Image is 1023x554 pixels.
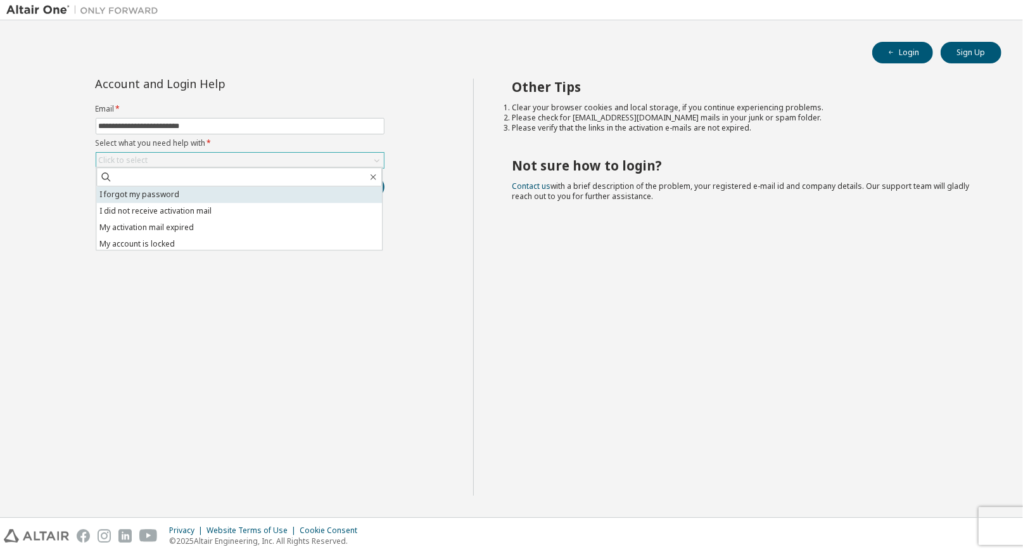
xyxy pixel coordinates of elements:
[139,529,158,543] img: youtube.svg
[512,113,979,123] li: Please check for [EMAIL_ADDRESS][DOMAIN_NAME] mails in your junk or spam folder.
[512,181,969,202] span: with a brief description of the problem, your registered e-mail id and company details. Our suppo...
[872,42,933,63] button: Login
[512,103,979,113] li: Clear your browser cookies and local storage, if you continue experiencing problems.
[169,536,365,546] p: © 2025 Altair Engineering, Inc. All Rights Reserved.
[169,525,207,536] div: Privacy
[96,79,327,89] div: Account and Login Help
[6,4,165,16] img: Altair One
[4,529,69,543] img: altair_logo.svg
[512,181,550,191] a: Contact us
[98,529,111,543] img: instagram.svg
[300,525,365,536] div: Cookie Consent
[941,42,1001,63] button: Sign Up
[96,153,384,168] div: Click to select
[118,529,132,543] img: linkedin.svg
[512,123,979,133] li: Please verify that the links in the activation e-mails are not expired.
[96,104,384,114] label: Email
[77,529,90,543] img: facebook.svg
[96,138,384,148] label: Select what you need help with
[512,157,979,174] h2: Not sure how to login?
[512,79,979,95] h2: Other Tips
[96,186,382,203] li: I forgot my password
[99,155,148,165] div: Click to select
[207,525,300,536] div: Website Terms of Use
